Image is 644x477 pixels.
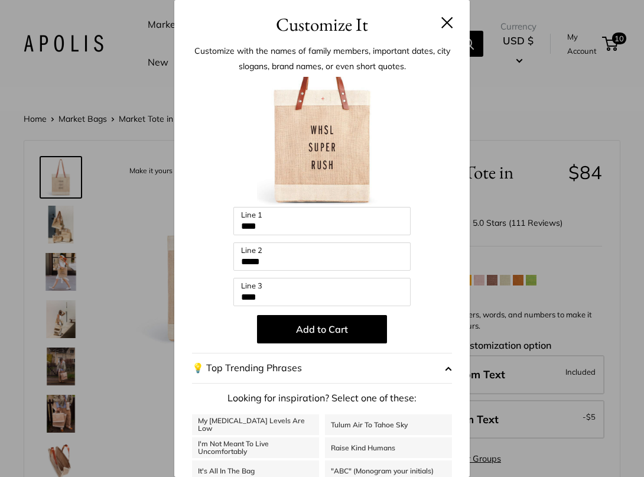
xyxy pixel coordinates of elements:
a: Raise Kind Humans [325,437,452,458]
img: customizer-prod [257,77,387,207]
h3: Customize It [192,11,452,38]
p: Customize with the names of family members, important dates, city slogans, brand names, or even s... [192,43,452,74]
a: Tulum Air To Tahoe Sky [325,414,452,435]
a: My [MEDICAL_DATA] Levels Are Low [192,414,319,435]
button: Add to Cart [257,315,387,343]
a: I'm Not Meant To Live Uncomfortably [192,437,319,458]
button: 💡 Top Trending Phrases [192,353,452,384]
p: Looking for inspiration? Select one of these: [192,390,452,407]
